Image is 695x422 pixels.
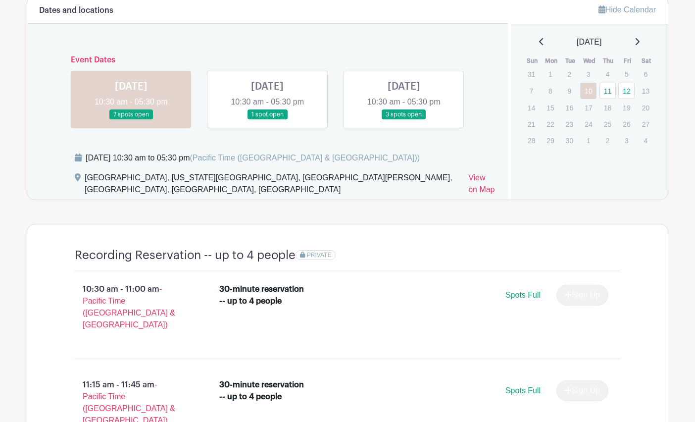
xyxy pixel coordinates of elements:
[599,100,616,115] p: 18
[638,66,654,82] p: 6
[580,83,596,99] a: 10
[638,100,654,115] p: 20
[580,66,596,82] p: 3
[598,5,656,14] a: Hide Calendar
[75,248,296,263] h4: Recording Reservation -- up to 4 people
[523,116,540,132] p: 21
[523,133,540,148] p: 28
[561,116,578,132] p: 23
[561,100,578,115] p: 16
[580,133,596,148] p: 1
[599,83,616,99] a: 11
[561,133,578,148] p: 30
[599,56,618,66] th: Thu
[580,100,596,115] p: 17
[618,56,637,66] th: Fri
[637,56,656,66] th: Sat
[505,291,541,299] span: Spots Full
[618,116,635,132] p: 26
[599,133,616,148] p: 2
[599,66,616,82] p: 4
[219,283,305,307] div: 30-minute reservation -- up to 4 people
[542,100,558,115] p: 15
[618,83,635,99] a: 12
[307,252,332,259] span: PRIVATE
[638,83,654,99] p: 13
[190,154,420,162] span: (Pacific Time ([GEOGRAPHIC_DATA] & [GEOGRAPHIC_DATA]))
[618,100,635,115] p: 19
[505,386,541,395] span: Spots Full
[63,55,472,65] h6: Event Dates
[542,83,558,99] p: 8
[59,279,203,335] p: 10:30 am - 11:00 am
[542,133,558,148] p: 29
[618,133,635,148] p: 3
[523,56,542,66] th: Sun
[83,285,175,329] span: - Pacific Time ([GEOGRAPHIC_DATA] & [GEOGRAPHIC_DATA])
[523,66,540,82] p: 31
[85,172,460,200] div: [GEOGRAPHIC_DATA], [US_STATE][GEOGRAPHIC_DATA], [GEOGRAPHIC_DATA][PERSON_NAME], [GEOGRAPHIC_DATA]...
[638,116,654,132] p: 27
[561,56,580,66] th: Tue
[638,133,654,148] p: 4
[542,116,558,132] p: 22
[580,56,599,66] th: Wed
[523,83,540,99] p: 7
[86,152,420,164] div: [DATE] 10:30 am to 05:30 pm
[542,66,558,82] p: 1
[618,66,635,82] p: 5
[468,172,496,200] a: View on Map
[39,6,113,15] h6: Dates and locations
[580,116,596,132] p: 24
[542,56,561,66] th: Mon
[219,379,305,403] div: 30-minute reservation -- up to 4 people
[561,83,578,99] p: 9
[599,116,616,132] p: 25
[523,100,540,115] p: 14
[561,66,578,82] p: 2
[577,36,601,48] span: [DATE]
